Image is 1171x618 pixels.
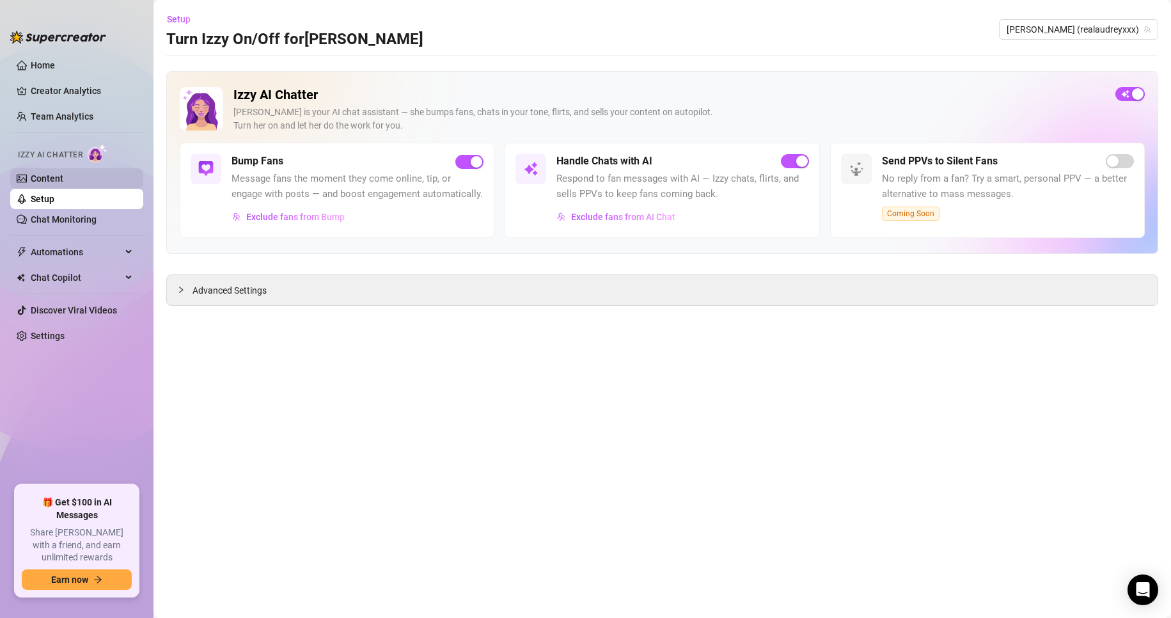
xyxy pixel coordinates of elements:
a: Discover Viral Videos [31,305,117,315]
img: AI Chatter [88,144,107,162]
img: svg%3e [198,161,214,177]
img: svg%3e [232,212,241,221]
a: Creator Analytics [31,81,133,101]
h3: Turn Izzy On/Off for [PERSON_NAME] [166,29,423,50]
button: Earn nowarrow-right [22,569,132,590]
span: collapsed [177,286,185,294]
span: Respond to fan messages with AI — Izzy chats, flirts, and sells PPVs to keep fans coming back. [556,171,808,202]
span: arrow-right [93,575,102,584]
button: Exclude fans from Bump [232,207,345,227]
a: Chat Monitoring [31,214,97,225]
img: Izzy AI Chatter [180,87,223,131]
span: Exclude fans from Bump [246,212,345,222]
img: logo-BBDzfeDw.svg [10,31,106,44]
img: svg%3e [523,161,538,177]
span: Audrey (realaudreyxxx) [1007,20,1151,39]
img: Chat Copilot [17,273,25,282]
a: Setup [31,194,54,204]
h5: Bump Fans [232,154,283,169]
span: Automations [31,242,122,262]
div: collapsed [177,283,193,297]
span: 🎁 Get $100 in AI Messages [22,496,132,521]
span: Advanced Settings [193,283,267,297]
img: svg%3e [849,161,864,177]
a: Content [31,173,63,184]
h2: Izzy AI Chatter [233,87,1105,103]
span: Message fans the moment they come online, tip, or engage with posts — and boost engagement automa... [232,171,483,202]
div: [PERSON_NAME] is your AI chat assistant — she bumps fans, chats in your tone, flirts, and sells y... [233,106,1105,132]
a: Settings [31,331,65,341]
h5: Send PPVs to Silent Fans [882,154,998,169]
h5: Handle Chats with AI [556,154,652,169]
span: Share [PERSON_NAME] with a friend, and earn unlimited rewards [22,527,132,564]
a: Team Analytics [31,111,93,122]
div: Open Intercom Messenger [1128,574,1158,605]
span: No reply from a fan? Try a smart, personal PPV — a better alternative to mass messages. [882,171,1134,202]
span: Chat Copilot [31,267,122,288]
span: Exclude fans from AI Chat [571,212,675,222]
img: svg%3e [557,212,566,221]
span: Izzy AI Chatter [18,149,83,161]
span: Setup [167,14,191,24]
span: Coming Soon [882,207,939,221]
button: Exclude fans from AI Chat [556,207,676,227]
button: Setup [166,9,201,29]
span: thunderbolt [17,247,27,257]
a: Home [31,60,55,70]
span: team [1143,26,1151,33]
span: Earn now [51,574,88,585]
